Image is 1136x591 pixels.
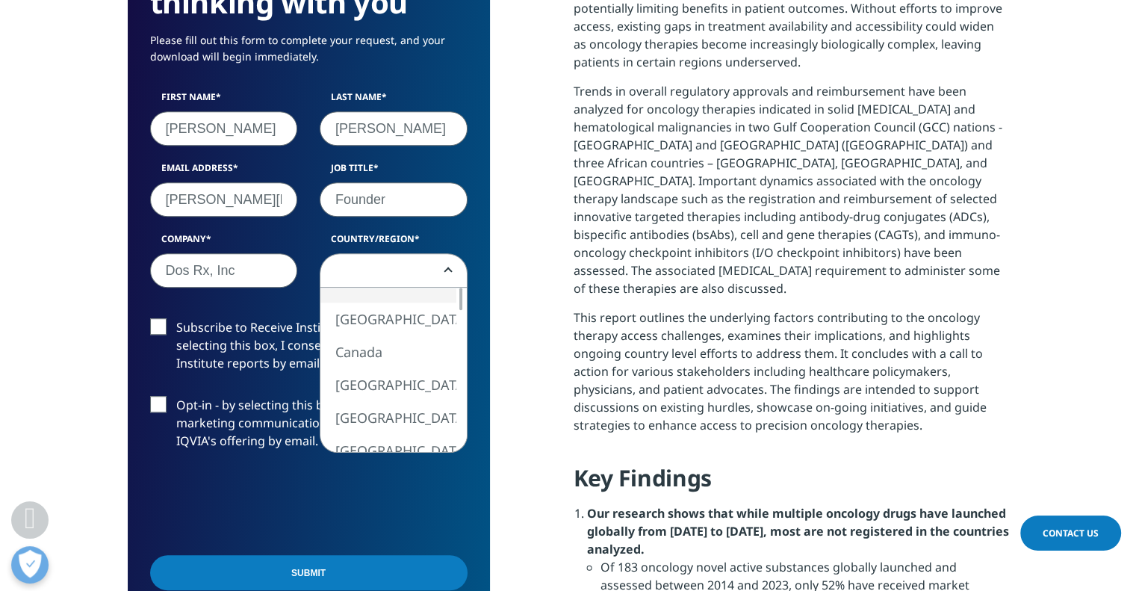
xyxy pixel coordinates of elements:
label: Email Address [150,161,298,182]
label: Job Title [320,161,468,182]
li: [GEOGRAPHIC_DATA] [320,401,456,434]
label: First Name [150,90,298,111]
p: Trends in overall regulatory approvals and reimbursement have been analyzed for oncology therapie... [574,82,1009,309]
label: Company [150,232,298,253]
h4: Key Findings [574,463,1009,504]
span: Contact Us [1043,527,1099,539]
li: [GEOGRAPHIC_DATA] [320,368,456,401]
a: Contact Us [1020,516,1121,551]
label: Opt-in - by selecting this box, I consent to receiving marketing communications and information a... [150,396,468,458]
label: Subscribe to Receive Institute Reports - by selecting this box, I consent to receiving IQVIA Inst... [150,318,468,380]
strong: Our research shows that while multiple oncology drugs have launched globally from [DATE] to [DATE... [587,505,1009,557]
li: Canada [320,335,456,368]
li: [GEOGRAPHIC_DATA] [320,303,456,335]
input: Submit [150,555,468,590]
li: [GEOGRAPHIC_DATA] [320,434,456,467]
p: This report outlines the underlying factors contributing to the oncology therapy access challenge... [574,309,1009,445]
p: Please fill out this form to complete your request, and your download will begin immediately. [150,32,468,76]
button: Open Preferences [11,546,49,584]
iframe: reCAPTCHA [150,474,377,532]
label: Country/Region [320,232,468,253]
label: Last Name [320,90,468,111]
